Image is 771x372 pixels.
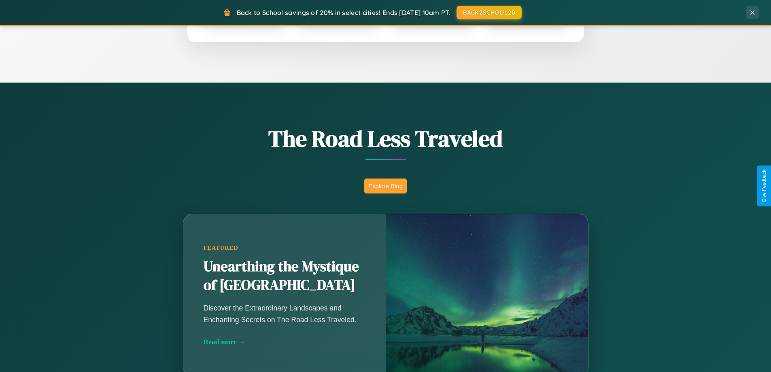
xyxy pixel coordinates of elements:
[204,257,365,295] h2: Unearthing the Mystique of [GEOGRAPHIC_DATA]
[457,6,522,19] button: BACK2SCHOOL20
[204,244,365,251] div: Featured
[204,338,365,346] div: Read more →
[143,123,629,154] h1: The Road Less Traveled
[761,170,767,202] div: Give Feedback
[237,9,450,17] span: Back to School savings of 20% in select cities! Ends [DATE] 10am PT.
[364,179,407,193] button: Explore Blog
[204,302,365,325] p: Discover the Extraordinary Landscapes and Enchanting Secrets on The Road Less Traveled.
